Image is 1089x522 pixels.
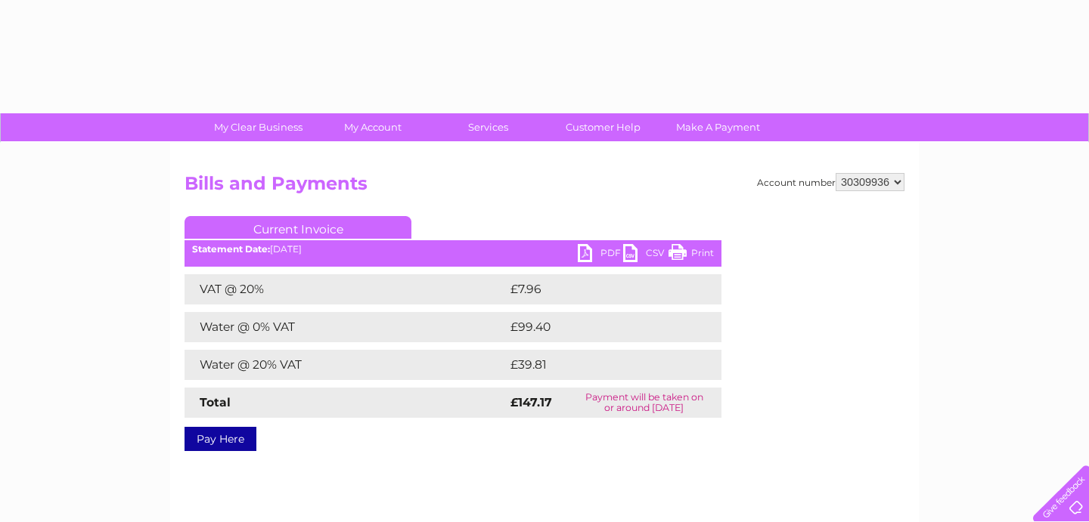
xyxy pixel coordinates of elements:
td: £7.96 [507,274,686,304]
td: Water @ 20% VAT [185,350,507,380]
div: Account number [757,173,904,191]
td: £39.81 [507,350,690,380]
strong: £147.17 [510,395,552,409]
a: Services [426,113,551,141]
td: Payment will be taken on or around [DATE] [567,388,721,418]
a: Current Invoice [185,216,411,239]
a: My Clear Business [196,113,321,141]
div: [DATE] [185,244,721,255]
strong: Total [200,395,231,409]
td: Water @ 0% VAT [185,312,507,342]
a: Pay Here [185,427,256,451]
td: £99.40 [507,312,692,342]
a: My Account [311,113,436,141]
a: CSV [623,244,669,266]
a: Make A Payment [656,113,780,141]
h2: Bills and Payments [185,173,904,202]
a: Print [669,244,714,266]
a: Customer Help [541,113,665,141]
td: VAT @ 20% [185,274,507,304]
b: Statement Date: [192,243,270,255]
a: PDF [578,244,623,266]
